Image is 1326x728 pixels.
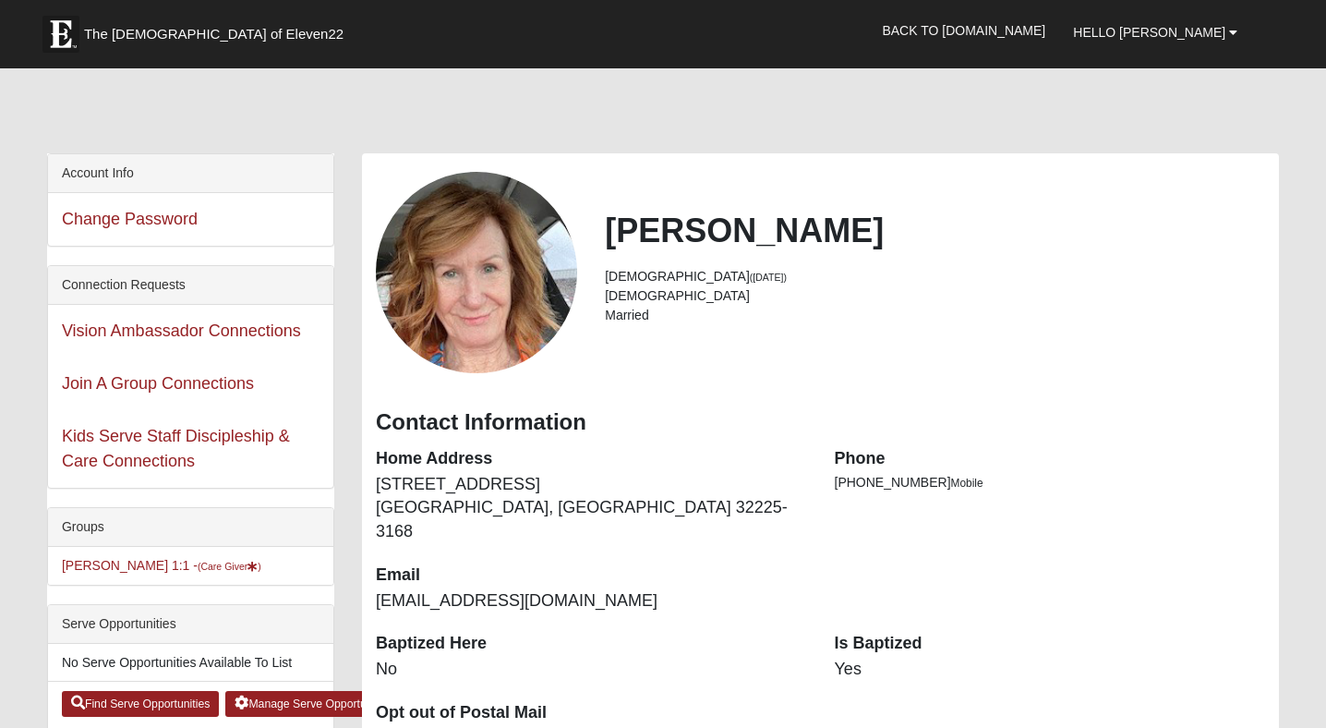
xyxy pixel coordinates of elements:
a: View Fullsize Photo [376,172,577,373]
span: Hello [PERSON_NAME] [1073,25,1225,40]
dd: No [376,658,807,682]
dt: Home Address [376,447,807,471]
dd: [EMAIL_ADDRESS][DOMAIN_NAME] [376,589,807,613]
a: The [DEMOGRAPHIC_DATA] of Eleven22 [33,6,403,53]
li: Married [605,306,1265,325]
img: Eleven22 logo [42,16,79,53]
div: Serve Opportunities [48,605,333,644]
div: Account Info [48,154,333,193]
a: [PERSON_NAME] 1:1 -(Care Giver) [62,558,261,573]
a: Change Password [62,210,198,228]
dt: Email [376,564,807,588]
a: Vision Ambassador Connections [62,322,301,340]
dt: Phone [835,447,1266,471]
li: No Serve Opportunities Available To List [48,644,333,682]
li: [DEMOGRAPHIC_DATA] [605,267,1265,286]
a: Find Serve Opportunities [62,691,220,717]
h2: [PERSON_NAME] [605,211,1265,250]
div: Groups [48,508,333,547]
dt: Opt out of Postal Mail [376,701,807,725]
a: Manage Serve Opportunities [225,691,402,717]
a: Hello [PERSON_NAME] [1059,9,1251,55]
dd: Yes [835,658,1266,682]
a: Back to [DOMAIN_NAME] [868,7,1059,54]
span: The [DEMOGRAPHIC_DATA] of Eleven22 [84,25,344,43]
dt: Baptized Here [376,632,807,656]
a: Join A Group Connections [62,374,254,393]
a: Kids Serve Staff Discipleship & Care Connections [62,427,290,470]
small: ([DATE]) [750,272,787,283]
div: Connection Requests [48,266,333,305]
li: [DEMOGRAPHIC_DATA] [605,286,1265,306]
li: [PHONE_NUMBER] [835,473,1266,492]
span: Mobile [951,477,983,490]
small: (Care Giver ) [198,561,261,572]
h3: Contact Information [376,409,1265,436]
dt: Is Baptized [835,632,1266,656]
dd: [STREET_ADDRESS] [GEOGRAPHIC_DATA], [GEOGRAPHIC_DATA] 32225-3168 [376,473,807,544]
